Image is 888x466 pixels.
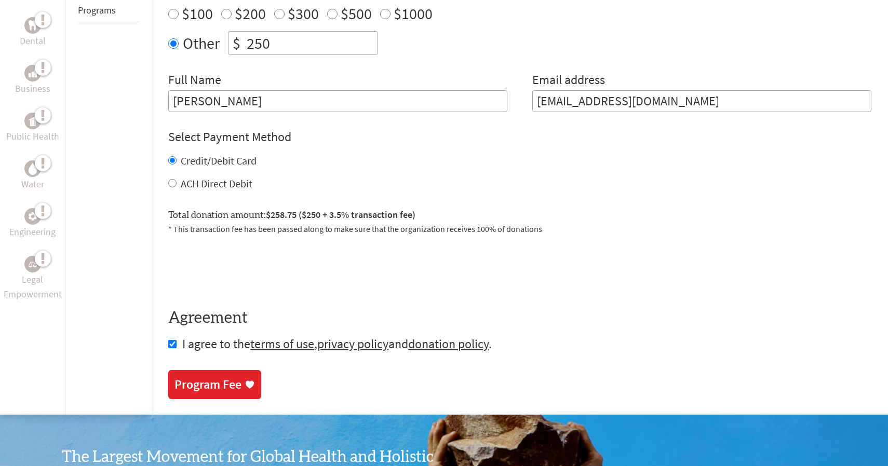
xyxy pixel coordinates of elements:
[9,225,56,239] p: Engineering
[168,248,326,288] iframe: reCAPTCHA
[9,208,56,239] a: EngineeringEngineering
[29,261,37,267] img: Legal Empowerment
[29,162,37,174] img: Water
[181,177,252,190] label: ACH Direct Debit
[6,129,59,144] p: Public Health
[20,34,46,48] p: Dental
[228,32,245,54] div: $
[24,113,41,129] div: Public Health
[168,208,415,223] label: Total donation amount:
[15,65,50,96] a: BusinessBusiness
[182,336,492,352] span: I agree to the , and .
[183,31,220,55] label: Other
[250,336,314,352] a: terms of use
[532,72,605,90] label: Email address
[24,256,41,272] div: Legal Empowerment
[20,17,46,48] a: DentalDental
[24,208,41,225] div: Engineering
[288,4,319,23] label: $300
[21,160,44,191] a: WaterWater
[341,4,372,23] label: $500
[24,17,41,34] div: Dental
[174,376,241,393] div: Program Fee
[6,113,59,144] a: Public HealthPublic Health
[168,370,261,399] a: Program Fee
[181,154,257,167] label: Credit/Debit Card
[235,4,266,23] label: $200
[408,336,489,352] a: donation policy
[394,4,433,23] label: $1000
[266,209,415,221] span: $258.75 ($250 + 3.5% transaction fee)
[245,32,378,54] input: Enter Amount
[15,81,50,96] p: Business
[168,72,221,90] label: Full Name
[29,116,37,126] img: Public Health
[29,212,37,221] img: Engineering
[168,223,871,235] p: * This transaction fee has been passed along to make sure that the organization receives 100% of ...
[168,129,871,145] h4: Select Payment Method
[24,160,41,177] div: Water
[168,90,507,112] input: Enter Full Name
[168,309,871,327] h4: Agreement
[29,20,37,30] img: Dental
[182,4,213,23] label: $100
[317,336,388,352] a: privacy policy
[2,272,63,301] p: Legal Empowerment
[21,177,44,191] p: Water
[2,256,63,301] a: Legal EmpowermentLegal Empowerment
[24,65,41,81] div: Business
[29,69,37,77] img: Business
[532,90,871,112] input: Your Email
[78,4,116,16] a: Programs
